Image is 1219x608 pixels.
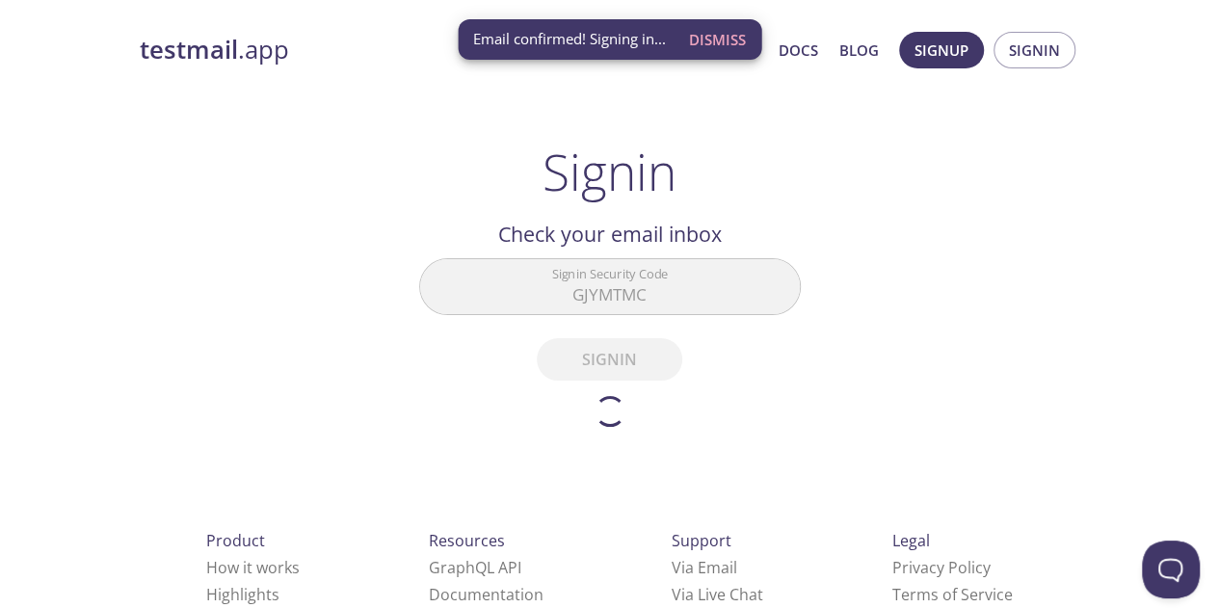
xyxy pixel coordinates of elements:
a: testmail.app [140,34,593,66]
a: Via Live Chat [672,584,763,605]
a: Documentation [429,584,543,605]
button: Signin [994,32,1075,68]
a: Docs [779,38,818,63]
span: Dismiss [689,27,746,52]
a: GraphQL API [429,557,521,578]
span: Support [672,530,731,551]
button: Dismiss [681,21,754,58]
a: Privacy Policy [892,557,991,578]
h1: Signin [543,143,676,200]
a: How it works [206,557,300,578]
h2: Check your email inbox [419,218,801,251]
a: Highlights [206,584,279,605]
a: Via Email [672,557,737,578]
span: Signup [914,38,968,63]
span: Email confirmed! Signing in... [473,29,666,49]
span: Resources [429,530,505,551]
strong: testmail [140,33,238,66]
a: Terms of Service [892,584,1013,605]
span: Product [206,530,265,551]
iframe: Help Scout Beacon - Open [1142,541,1200,598]
a: Blog [839,38,879,63]
button: Signup [899,32,984,68]
span: Legal [892,530,930,551]
span: Signin [1009,38,1060,63]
